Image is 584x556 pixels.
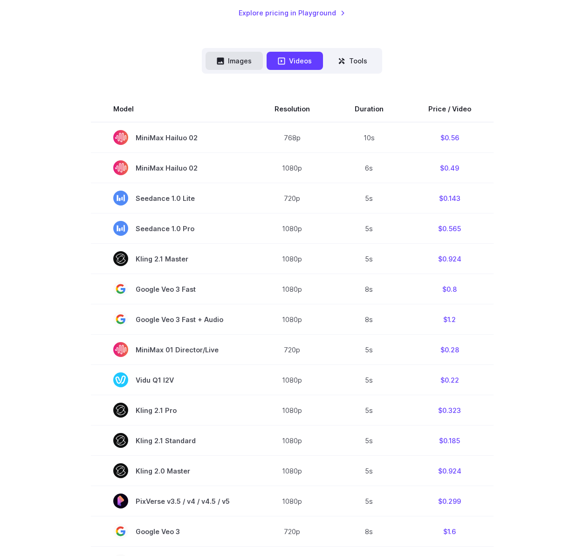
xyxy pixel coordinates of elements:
[332,365,406,395] td: 5s
[252,153,332,183] td: 1080p
[406,365,494,395] td: $0.22
[332,213,406,244] td: 5s
[406,183,494,213] td: $0.143
[332,486,406,516] td: 5s
[252,486,332,516] td: 1080p
[332,516,406,547] td: 8s
[406,426,494,456] td: $0.185
[252,365,332,395] td: 1080p
[113,463,230,478] span: Kling 2.0 Master
[332,304,406,335] td: 8s
[332,96,406,122] th: Duration
[332,335,406,365] td: 5s
[406,213,494,244] td: $0.565
[206,52,263,70] button: Images
[406,335,494,365] td: $0.28
[113,433,230,448] span: Kling 2.1 Standard
[332,426,406,456] td: 5s
[332,183,406,213] td: 5s
[406,395,494,426] td: $0.323
[332,153,406,183] td: 6s
[113,160,230,175] span: MiniMax Hailuo 02
[252,395,332,426] td: 1080p
[406,304,494,335] td: $1.2
[252,426,332,456] td: 1080p
[252,183,332,213] td: 720p
[113,524,230,539] span: Google Veo 3
[406,516,494,547] td: $1.6
[406,274,494,304] td: $0.8
[252,244,332,274] td: 1080p
[267,52,323,70] button: Videos
[252,274,332,304] td: 1080p
[252,516,332,547] td: 720p
[113,221,230,236] span: Seedance 1.0 Pro
[252,122,332,153] td: 768p
[113,130,230,145] span: MiniMax Hailuo 02
[113,403,230,418] span: Kling 2.1 Pro
[113,494,230,508] span: PixVerse v3.5 / v4 / v4.5 / v5
[252,213,332,244] td: 1080p
[113,191,230,206] span: Seedance 1.0 Lite
[327,52,378,70] button: Tools
[113,372,230,387] span: Vidu Q1 I2V
[252,96,332,122] th: Resolution
[406,486,494,516] td: $0.299
[113,342,230,357] span: MiniMax 01 Director/Live
[406,96,494,122] th: Price / Video
[332,244,406,274] td: 5s
[252,456,332,486] td: 1080p
[406,456,494,486] td: $0.924
[406,244,494,274] td: $0.924
[91,96,252,122] th: Model
[113,251,230,266] span: Kling 2.1 Master
[332,395,406,426] td: 5s
[332,122,406,153] td: 10s
[406,153,494,183] td: $0.49
[332,274,406,304] td: 8s
[113,312,230,327] span: Google Veo 3 Fast + Audio
[239,7,345,18] a: Explore pricing in Playground
[252,335,332,365] td: 720p
[406,122,494,153] td: $0.56
[332,456,406,486] td: 5s
[113,281,230,296] span: Google Veo 3 Fast
[252,304,332,335] td: 1080p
